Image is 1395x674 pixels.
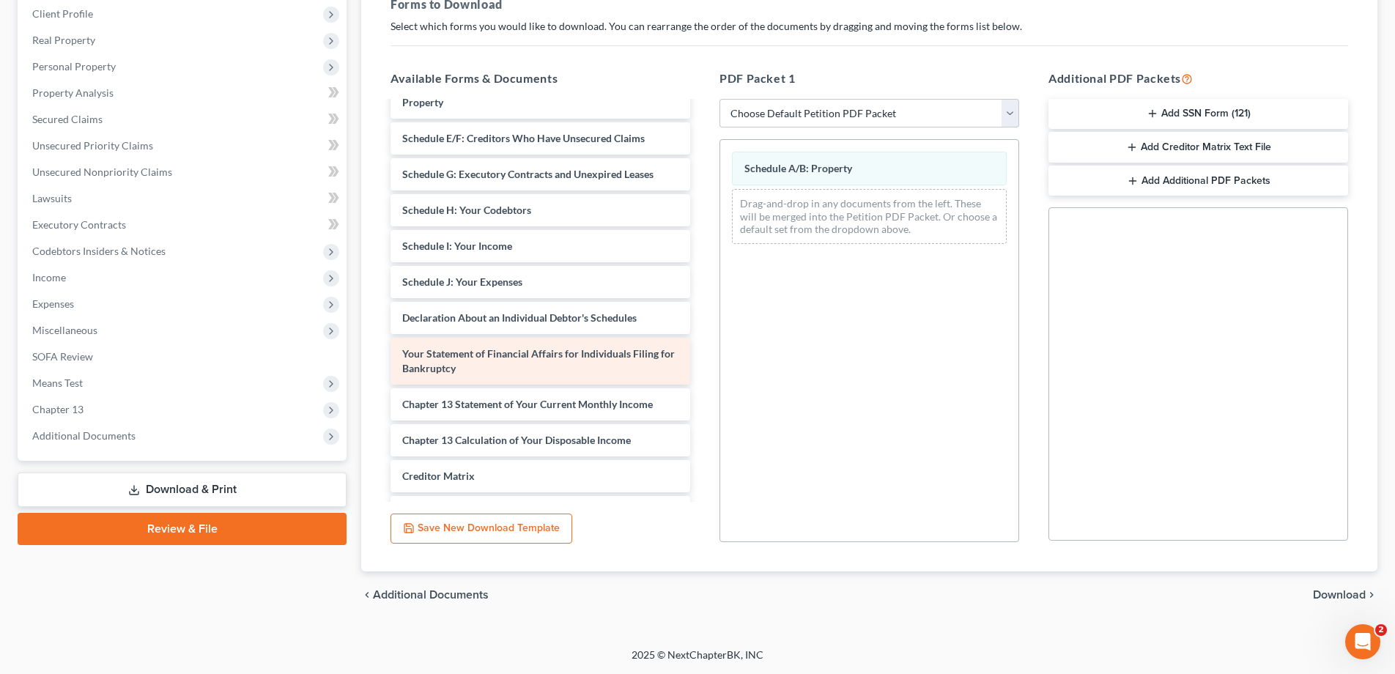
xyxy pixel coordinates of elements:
span: Download [1313,589,1366,601]
a: Lawsuits [21,185,347,212]
span: Chapter 13 Calculation of Your Disposable Income [402,434,631,446]
h5: Available Forms & Documents [391,70,690,87]
span: Income [32,271,66,284]
button: Download chevron_right [1313,589,1377,601]
span: Means Test [32,377,83,389]
i: chevron_left [361,589,373,601]
a: Download & Print [18,473,347,507]
p: Select which forms you would like to download. You can rearrange the order of the documents by dr... [391,19,1348,34]
a: Unsecured Nonpriority Claims [21,159,347,185]
span: Declaration About an Individual Debtor's Schedules [402,311,637,324]
span: Real Property [32,34,95,46]
span: Expenses [32,297,74,310]
span: Schedule E/F: Creditors Who Have Unsecured Claims [402,132,645,144]
a: Unsecured Priority Claims [21,133,347,159]
button: Add SSN Form (121) [1048,99,1348,130]
a: Executory Contracts [21,212,347,238]
span: Schedule G: Executory Contracts and Unexpired Leases [402,168,654,180]
span: Miscellaneous [32,324,97,336]
span: SOFA Review [32,350,93,363]
a: chevron_left Additional Documents [361,589,489,601]
span: Personal Property [32,60,116,73]
span: Executory Contracts [32,218,126,231]
span: Property Analysis [32,86,114,99]
div: Drag-and-drop in any documents from the left. These will be merged into the Petition PDF Packet. ... [732,189,1007,244]
a: Review & File [18,513,347,545]
a: Secured Claims [21,106,347,133]
span: Schedule I: Your Income [402,240,512,252]
iframe: Intercom live chat [1345,624,1380,659]
button: Add Additional PDF Packets [1048,166,1348,196]
i: chevron_right [1366,589,1377,601]
span: Additional Documents [373,589,489,601]
div: 2025 © NextChapterBK, INC [280,648,1115,674]
span: Schedule J: Your Expenses [402,275,522,288]
span: Secured Claims [32,113,103,125]
span: Your Statement of Financial Affairs for Individuals Filing for Bankruptcy [402,347,675,374]
span: Schedule H: Your Codebtors [402,204,531,216]
a: Property Analysis [21,80,347,106]
span: Unsecured Nonpriority Claims [32,166,172,178]
h5: PDF Packet 1 [719,70,1019,87]
span: Chapter 13 [32,403,84,415]
span: Additional Documents [32,429,136,442]
span: Schedule A/B: Property [744,162,852,174]
span: Chapter 13 Statement of Your Current Monthly Income [402,398,653,410]
a: SOFA Review [21,344,347,370]
span: Client Profile [32,7,93,20]
span: Unsecured Priority Claims [32,139,153,152]
span: Creditor Matrix [402,470,475,482]
button: Add Creditor Matrix Text File [1048,132,1348,163]
span: Lawsuits [32,192,72,204]
span: Schedule D: Creditors Who Have Claims Secured by Property [402,81,638,108]
button: Save New Download Template [391,514,572,544]
h5: Additional PDF Packets [1048,70,1348,87]
span: 2 [1375,624,1387,636]
span: Codebtors Insiders & Notices [32,245,166,257]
